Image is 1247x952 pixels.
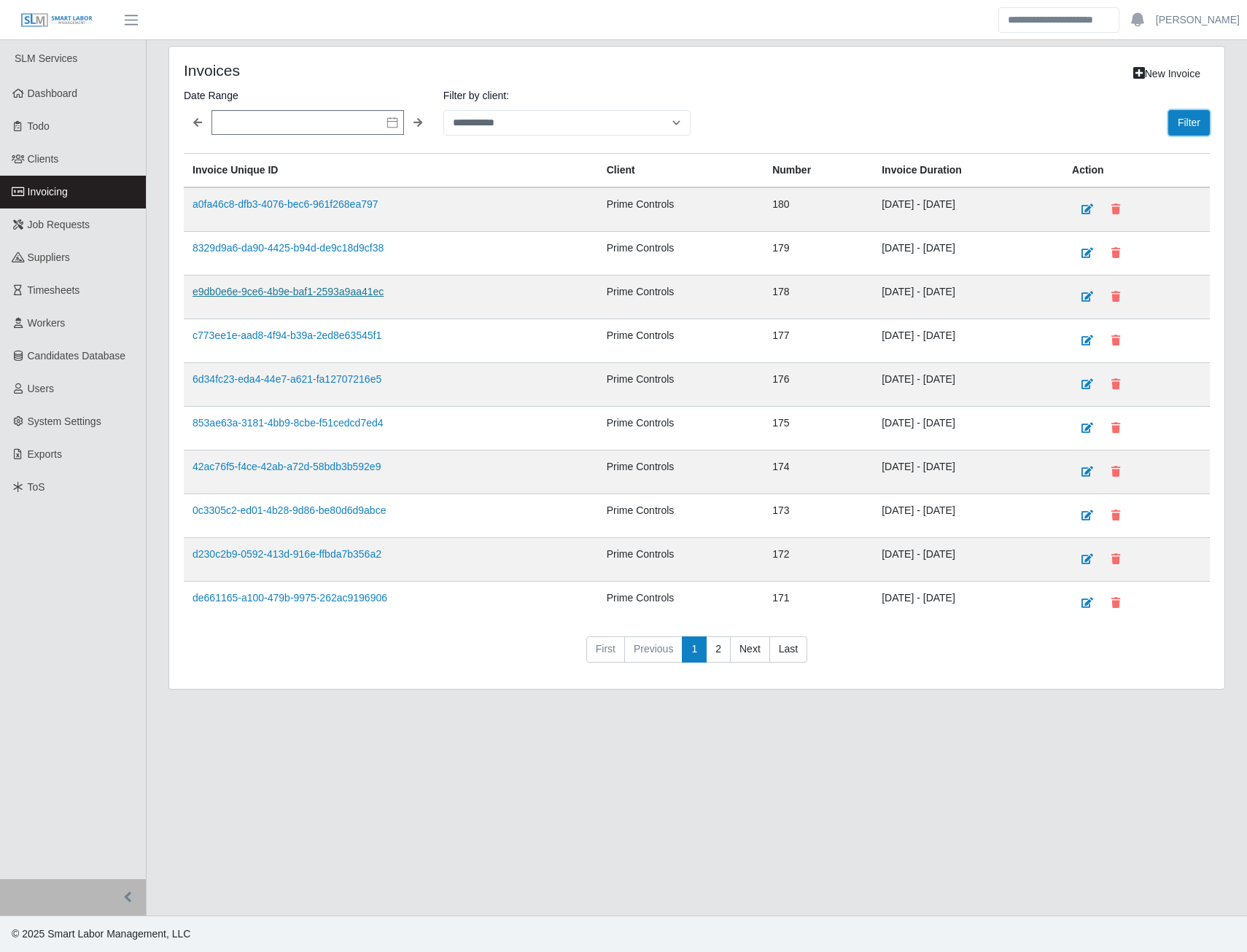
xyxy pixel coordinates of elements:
[193,286,384,297] a: e9db0e6e-9ce6-4b9e-baf1-2593a9aa41ec
[15,52,77,64] span: SLM Services
[598,276,764,319] td: Prime Controls
[193,592,387,604] a: de661165-a100-479b-9975-262ac9196906
[873,407,1063,450] td: [DATE] - [DATE]
[706,636,731,663] a: 2
[730,636,770,663] a: Next
[28,415,101,427] span: System Settings
[873,319,1063,363] td: [DATE] - [DATE]
[28,120,50,132] span: Todo
[764,276,873,319] td: 178
[28,317,66,329] span: Workers
[598,319,764,363] td: Prime Controls
[873,538,1063,582] td: [DATE] - [DATE]
[764,363,873,407] td: 176
[873,232,1063,276] td: [DATE] - [DATE]
[28,284,80,296] span: Timesheets
[682,636,707,663] a: 1
[193,417,384,429] a: 853ae63a-3181-4bb9-8cbe-f51cedcd7ed4
[193,242,384,254] a: 8329d9a6-da90-4425-b94d-de9c18d9cf38
[764,187,873,232] td: 180
[873,582,1063,625] td: [DATE] - [DATE]
[28,219,90,230] span: Job Requests
[184,154,598,188] th: Invoice Unique ID
[184,87,432,104] label: Date Range
[598,154,764,188] th: Client
[998,7,1119,33] input: Search
[769,636,807,663] a: Last
[764,407,873,450] td: 175
[873,154,1063,188] th: Invoice Duration
[598,494,764,538] td: Prime Controls
[28,481,45,493] span: ToS
[193,548,381,560] a: d230c2b9-0592-413d-916e-ffbda7b356a2
[443,87,691,104] label: Filter by client:
[873,363,1063,407] td: [DATE] - [DATE]
[764,582,873,625] td: 171
[1156,12,1240,28] a: [PERSON_NAME]
[598,232,764,276] td: Prime Controls
[28,186,68,198] span: Invoicing
[28,153,59,165] span: Clients
[193,461,381,472] a: 42ac76f5-f4ce-42ab-a72d-58bdb3b592e9
[28,350,126,362] span: Candidates Database
[598,187,764,232] td: Prime Controls
[28,448,62,460] span: Exports
[193,373,381,385] a: 6d34fc23-eda4-44e7-a621-fa12707216e5
[1168,110,1210,136] button: Filter
[598,538,764,582] td: Prime Controls
[1124,61,1210,87] a: New Invoice
[873,187,1063,232] td: [DATE] - [DATE]
[193,198,378,210] a: a0fa46c8-dfb3-4076-bec6-961f268ea797
[28,251,70,263] span: Suppliers
[598,407,764,450] td: Prime Controls
[873,494,1063,538] td: [DATE] - [DATE]
[28,87,78,99] span: Dashboard
[764,232,873,276] td: 179
[184,636,1210,674] nav: pagination
[193,504,386,516] a: 0c3305c2-ed01-4b28-9d86-be80d6d9abce
[193,329,381,341] a: c773ee1e-aad8-4f94-b39a-2ed8e63545f1
[764,538,873,582] td: 172
[873,276,1063,319] td: [DATE] - [DATE]
[20,12,93,28] img: SLM Logo
[598,363,764,407] td: Prime Controls
[764,154,873,188] th: Number
[1063,154,1210,188] th: Action
[764,319,873,363] td: 177
[28,383,55,394] span: Users
[184,61,599,79] h4: Invoices
[764,494,873,538] td: 173
[598,582,764,625] td: Prime Controls
[598,450,764,494] td: Prime Controls
[873,450,1063,494] td: [DATE] - [DATE]
[764,450,873,494] td: 174
[12,928,190,940] span: © 2025 Smart Labor Management, LLC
